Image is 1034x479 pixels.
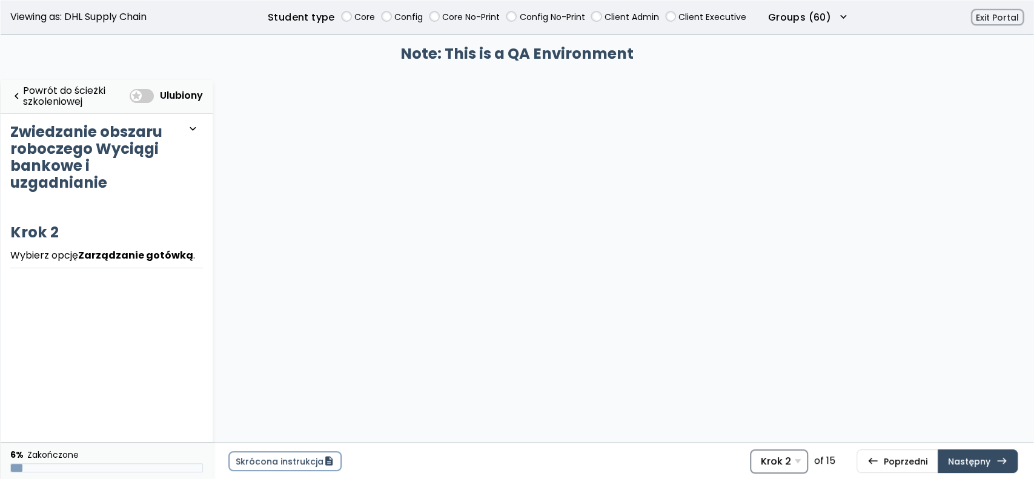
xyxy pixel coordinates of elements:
[10,12,147,22] span: Viewing as: DHL Supply Chain
[268,10,335,25] label: Student type
[228,451,342,471] a: Skrócona instrukcjadescription
[938,449,1018,472] a: Następnyeast
[857,449,938,472] a: westPoprzedni
[354,11,375,24] label: Core
[323,456,334,466] span: description
[837,12,850,23] span: expand_more
[10,91,23,102] span: navigate_before
[160,88,203,102] span: Ulubiony
[761,455,791,467] span: Krok 2
[768,10,831,25] label: Groups (60)
[996,456,1007,466] span: east
[768,10,850,25] button: Groups (60)expand_more
[10,222,203,243] h3: Krok 2
[678,11,746,24] label: Client Executive
[971,9,1024,26] button: Exit Portal
[814,455,835,466] div: of 15
[10,450,24,460] div: 6%
[519,11,585,24] label: Config No-Print
[78,248,193,262] b: Zarządzanie gotówką
[187,124,199,135] span: expand_more
[750,449,808,474] span: Wybierz krok
[213,80,1033,442] iframe: Samouczek
[605,11,659,24] label: Client Admin
[1,45,1033,62] h3: Note: This is a QA Environment
[27,450,79,460] div: Zakończone
[867,456,878,466] span: west
[394,11,423,24] label: Config
[10,248,195,262] span: Wybierz opcję .
[442,11,500,24] label: Core No-Print
[10,124,187,191] h3: Zwiedzanie obszaru roboczego Wyciągi bankowe i uzgadnianie
[10,84,124,109] a: navigate_beforePowrót do ścieżki szkoleniowej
